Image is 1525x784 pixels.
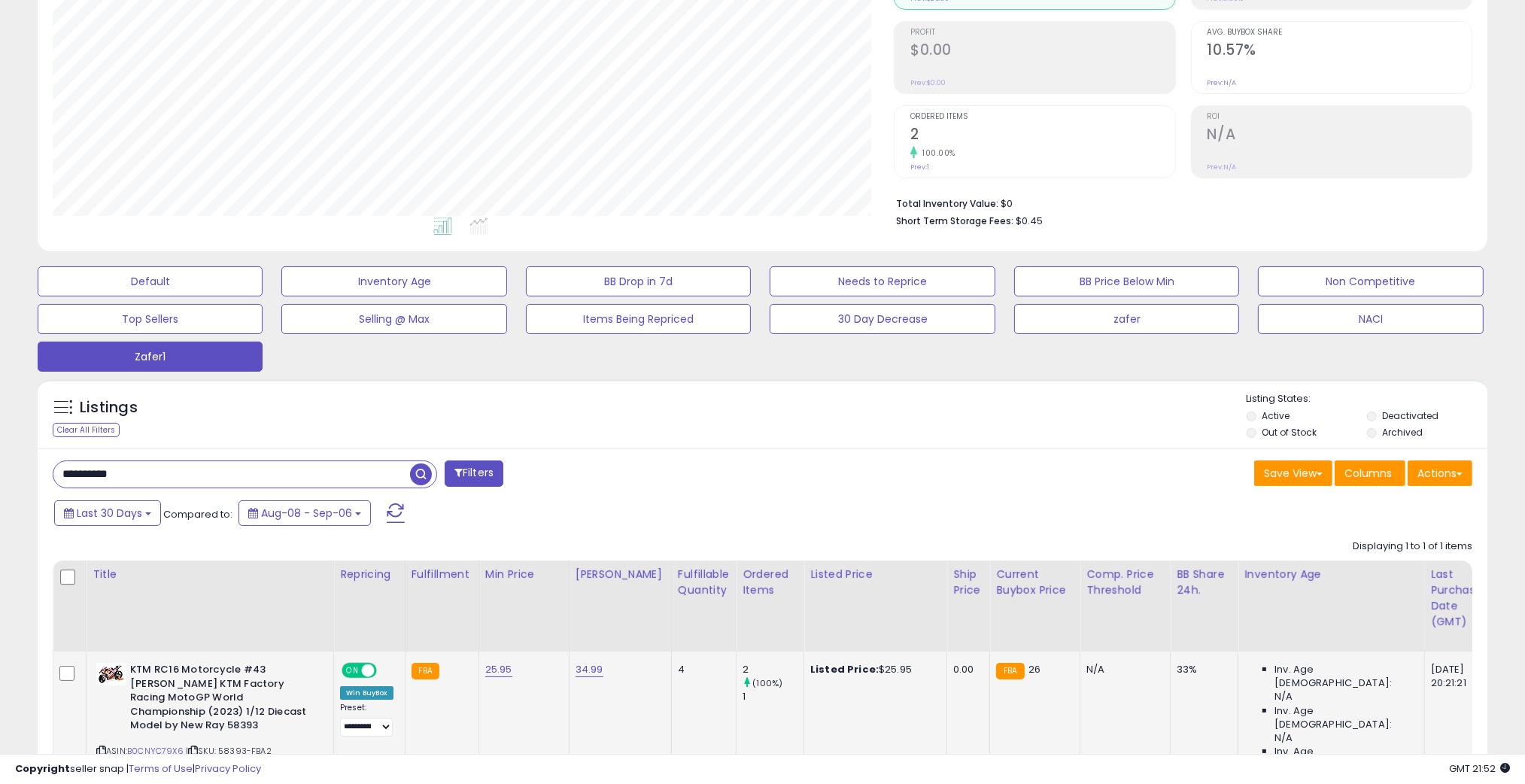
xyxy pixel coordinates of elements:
[1177,663,1226,676] div: 33%
[93,567,327,582] div: Title
[238,500,371,526] button: Aug-08 - Sep-06
[770,266,995,296] button: Needs to Reprice
[15,761,70,776] strong: Copyright
[38,304,263,334] button: Top Sellers
[910,78,946,87] small: Prev: $0.00
[77,506,142,521] span: Last 30 Days
[412,567,472,582] div: Fulfillment
[910,41,1174,62] h2: $0.00
[743,663,804,676] div: 2
[53,423,120,437] div: Clear All Filters
[743,690,804,703] div: 1
[1254,460,1332,486] button: Save View
[770,304,995,334] button: 30 Day Decrease
[129,761,193,776] a: Terms of Use
[38,342,263,372] button: Zafer1
[910,126,1174,146] h2: 2
[1274,690,1293,703] span: N/A
[1208,163,1237,172] small: Prev: N/A
[1177,567,1232,598] div: BB Share 24h.
[1262,426,1317,439] label: Out of Stock
[1208,126,1472,146] h2: N/A
[576,662,603,677] a: 34.99
[1258,304,1483,334] button: NACI
[810,662,879,676] b: Listed Price:
[1382,426,1423,439] label: Archived
[917,147,955,159] small: 100.00%
[127,745,184,758] a: B0CNYC79X6
[1335,460,1405,486] button: Columns
[485,567,563,582] div: Min Price
[1344,466,1392,481] span: Columns
[1431,567,1486,630] div: Last Purchase Date (GMT)
[526,304,751,334] button: Items Being Repriced
[54,500,161,526] button: Last 30 Days
[1274,731,1293,745] span: N/A
[953,567,983,598] div: Ship Price
[15,762,261,776] div: seller snap | |
[1086,663,1159,676] div: N/A
[1014,266,1239,296] button: BB Price Below Min
[130,663,313,737] b: KTM RC16 Motorcycle #43 [PERSON_NAME] KTM Factory Racing MotoGP World Championship (2023) 1/12 Di...
[996,567,1074,598] div: Current Buybox Price
[1247,392,1487,406] p: Listing States:
[1274,745,1412,772] span: Inv. Age [DEMOGRAPHIC_DATA]:
[1244,567,1417,582] div: Inventory Age
[1014,304,1239,334] button: zafer
[340,567,399,582] div: Repricing
[752,677,782,689] small: (100%)
[810,567,940,582] div: Listed Price
[445,460,503,487] button: Filters
[810,663,935,676] div: $25.95
[1353,539,1472,554] div: Displaying 1 to 1 of 1 items
[678,663,725,676] div: 4
[1208,78,1237,87] small: Prev: N/A
[38,266,263,296] button: Default
[910,29,1174,37] span: Profit
[1449,761,1510,776] span: 2025-10-7 21:52 GMT
[678,567,730,598] div: Fulfillable Quantity
[953,663,978,676] div: 0.00
[910,163,929,172] small: Prev: 1
[96,663,126,685] img: 418iJy5p80L._SL40_.jpg
[896,214,1013,227] b: Short Term Storage Fees:
[1208,113,1472,121] span: ROI
[1016,214,1043,228] span: $0.45
[261,506,352,521] span: Aug-08 - Sep-06
[910,113,1174,121] span: Ordered Items
[1258,266,1483,296] button: Non Competitive
[281,266,506,296] button: Inventory Age
[896,193,1461,211] li: $0
[412,663,439,679] small: FBA
[1262,409,1290,422] label: Active
[1208,41,1472,62] h2: 10.57%
[1274,704,1412,731] span: Inv. Age [DEMOGRAPHIC_DATA]:
[1274,663,1412,690] span: Inv. Age [DEMOGRAPHIC_DATA]:
[1028,662,1040,676] span: 26
[743,567,797,598] div: Ordered Items
[186,745,272,757] span: | SKU: 58393-FBA2
[996,663,1024,679] small: FBA
[343,664,362,677] span: ON
[340,686,393,700] div: Win BuyBox
[195,761,261,776] a: Privacy Policy
[80,397,138,418] h5: Listings
[375,664,399,677] span: OFF
[163,507,232,521] span: Compared to:
[1431,663,1481,690] div: [DATE] 20:21:21
[1208,29,1472,37] span: Avg. Buybox Share
[1086,567,1164,598] div: Comp. Price Threshold
[576,567,665,582] div: [PERSON_NAME]
[1408,460,1472,486] button: Actions
[896,197,998,210] b: Total Inventory Value:
[526,266,751,296] button: BB Drop in 7d
[281,304,506,334] button: Selling @ Max
[340,703,393,737] div: Preset:
[485,662,512,677] a: 25.95
[1382,409,1438,422] label: Deactivated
